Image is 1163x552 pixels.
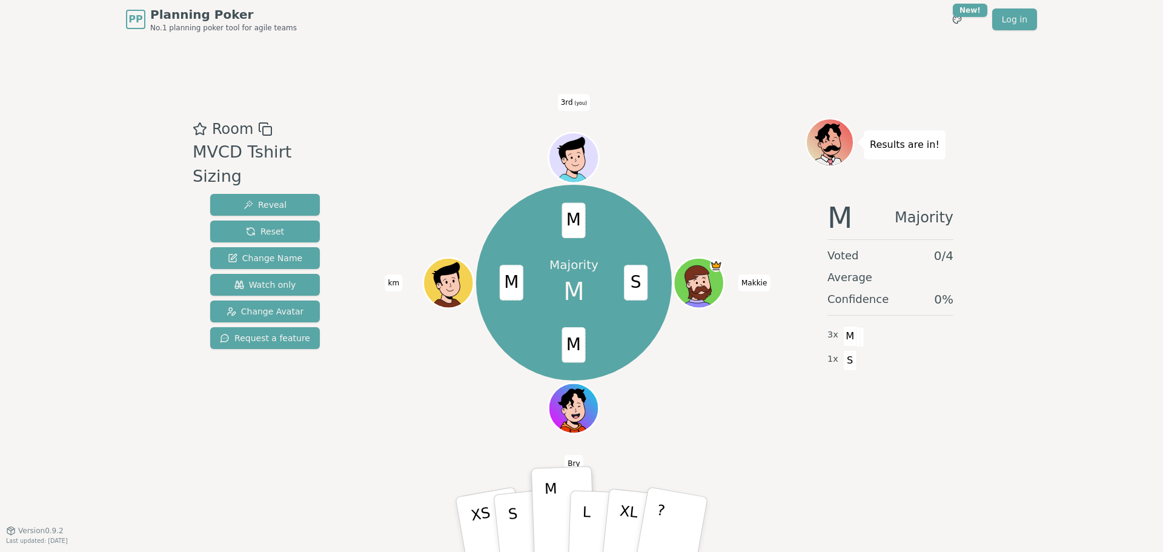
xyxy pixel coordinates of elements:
[550,134,597,181] button: Click to change your avatar
[210,301,320,322] button: Change Avatar
[500,265,523,301] span: M
[212,118,253,140] span: Room
[210,221,320,242] button: Reset
[710,259,723,272] span: Makkie is the host
[244,199,287,211] span: Reveal
[385,274,402,291] span: Click to change your name
[946,8,968,30] button: New!
[827,328,838,342] span: 3 x
[843,350,857,371] span: S
[18,526,64,536] span: Version 0.9.2
[193,140,342,190] div: MVCD Tshirt Sizing
[128,12,142,27] span: PP
[827,269,872,286] span: Average
[625,265,648,301] span: S
[126,6,297,33] a: PPPlanning PokerNo.1 planning poker tool for agile teams
[150,6,297,23] span: Planning Poker
[565,454,583,471] span: Click to change your name
[895,203,953,232] span: Majority
[6,526,64,536] button: Version0.9.2
[228,252,302,264] span: Change Name
[953,4,987,17] div: New!
[220,332,310,344] span: Request a feature
[827,247,859,264] span: Voted
[549,256,598,273] p: Majority
[150,23,297,33] span: No.1 planning poker tool for agile teams
[210,247,320,269] button: Change Name
[210,327,320,349] button: Request a feature
[843,326,857,347] span: M
[934,247,953,264] span: 0 / 4
[227,305,304,318] span: Change Avatar
[210,194,320,216] button: Reveal
[738,274,770,291] span: Click to change your name
[234,279,296,291] span: Watch only
[827,291,889,308] span: Confidence
[827,353,838,366] span: 1 x
[246,225,284,238] span: Reset
[934,291,953,308] span: 0 %
[562,327,586,362] span: M
[563,273,585,310] span: M
[870,136,939,153] p: Results are in!
[573,101,588,106] span: (you)
[827,203,852,232] span: M
[6,537,68,544] span: Last updated: [DATE]
[558,94,590,111] span: Click to change your name
[210,274,320,296] button: Watch only
[193,118,207,140] button: Add as favourite
[562,203,586,239] span: M
[544,480,558,546] p: M
[992,8,1037,30] a: Log in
